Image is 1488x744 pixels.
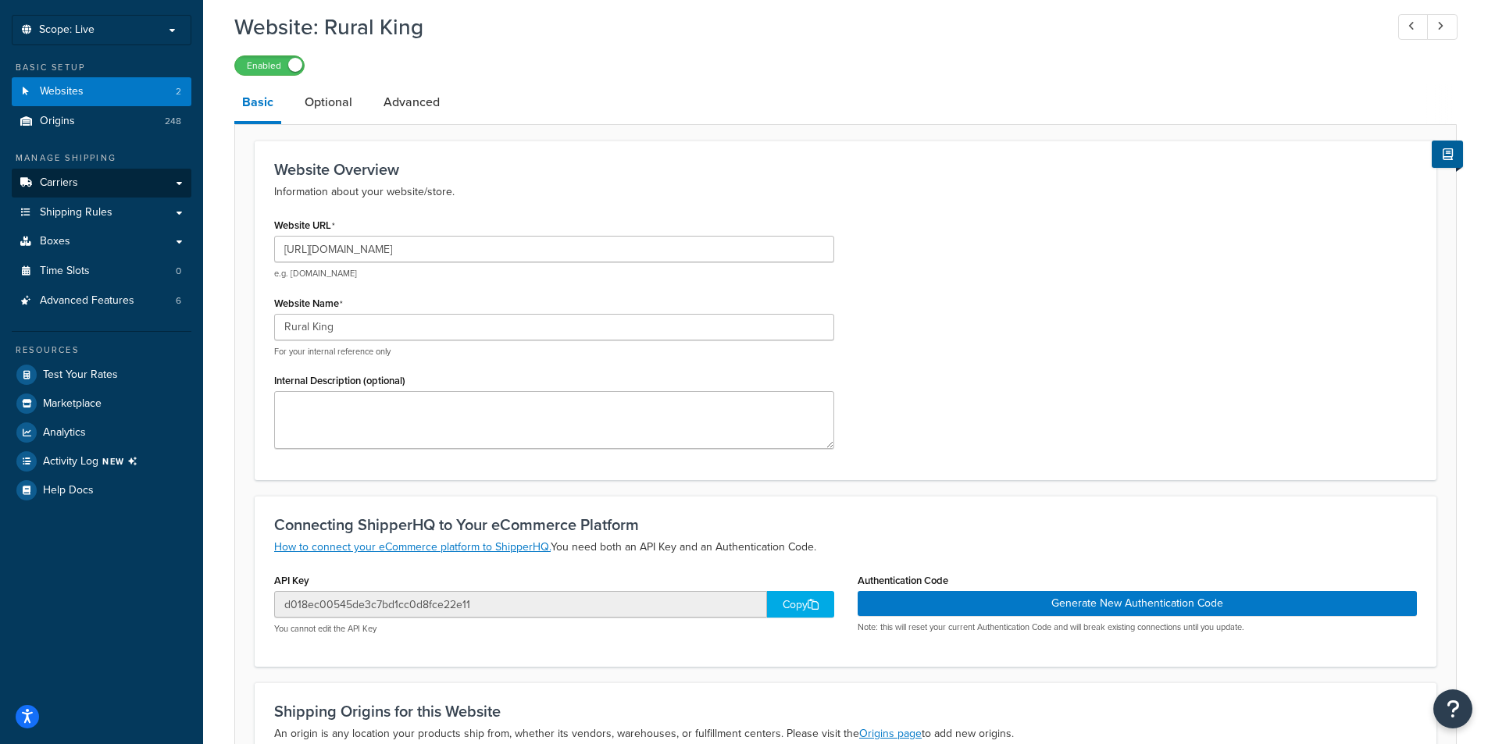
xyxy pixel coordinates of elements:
[40,294,134,308] span: Advanced Features
[40,176,78,190] span: Carriers
[176,294,181,308] span: 6
[274,575,309,586] label: API Key
[40,265,90,278] span: Time Slots
[12,151,191,165] div: Manage Shipping
[40,206,112,219] span: Shipping Rules
[858,591,1418,616] button: Generate New Authentication Code
[274,539,551,555] a: How to connect your eCommerce platform to ShipperHQ.
[274,219,335,232] label: Website URL
[274,297,343,310] label: Website Name
[12,344,191,357] div: Resources
[376,84,448,121] a: Advanced
[12,476,191,504] a: Help Docs
[43,368,118,382] span: Test Your Rates
[274,724,1417,743] p: An origin is any location your products ship from, whether its vendors, warehouses, or fulfillmen...
[12,257,191,286] a: Time Slots0
[234,12,1369,42] h1: Website: Rural King
[12,361,191,389] a: Test Your Rates
[274,183,1417,201] p: Information about your website/store.
[40,115,75,128] span: Origins
[274,268,834,279] p: e.g. [DOMAIN_NAME]
[274,623,834,635] p: You cannot edit the API Key
[12,61,191,74] div: Basic Setup
[43,484,94,497] span: Help Docs
[858,621,1418,633] p: Note: this will reset your current Authentication Code and will break existing connections until ...
[274,703,1417,720] h3: Shipping Origins for this Website
[40,235,70,248] span: Boxes
[1398,14,1429,40] a: Previous Record
[1427,14,1458,40] a: Next Record
[858,575,948,586] label: Authentication Code
[274,516,1417,533] h3: Connecting ShipperHQ to Your eCommerce Platform
[12,107,191,136] a: Origins248
[274,375,405,386] label: Internal Description (optional)
[235,56,304,75] label: Enabled
[1432,141,1463,168] button: Show Help Docs
[767,591,834,618] div: Copy
[176,85,181,98] span: 2
[274,161,1417,178] h3: Website Overview
[12,287,191,315] a: Advanced Features6
[1433,689,1472,728] button: Open Resource Center
[274,346,834,358] p: For your internal reference only
[12,257,191,286] li: Time Slots
[39,23,95,37] span: Scope: Live
[12,418,191,447] a: Analytics
[43,397,102,411] span: Marketplace
[12,227,191,256] a: Boxes
[102,455,144,468] span: NEW
[43,451,144,472] span: Activity Log
[40,85,84,98] span: Websites
[43,426,86,440] span: Analytics
[12,447,191,475] li: [object Object]
[12,390,191,418] a: Marketplace
[297,84,360,121] a: Optional
[12,77,191,106] a: Websites2
[859,725,922,742] a: Origins page
[12,447,191,475] a: Activity LogNEW
[12,77,191,106] li: Websites
[165,115,181,128] span: 248
[176,265,181,278] span: 0
[12,287,191,315] li: Advanced Features
[12,107,191,136] li: Origins
[234,84,281,124] a: Basic
[12,169,191,198] a: Carriers
[274,538,1417,557] p: You need both an API Key and an Authentication Code.
[12,198,191,227] a: Shipping Rules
